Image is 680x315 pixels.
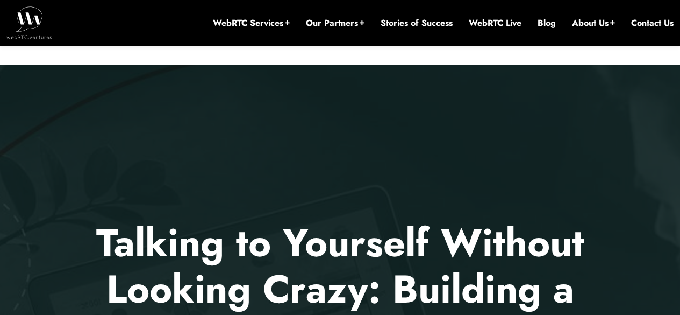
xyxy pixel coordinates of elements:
a: WebRTC Live [469,17,521,29]
a: About Us [572,17,615,29]
a: Our Partners [306,17,364,29]
img: WebRTC.ventures [6,6,52,39]
a: Contact Us [631,17,674,29]
a: Stories of Success [381,17,453,29]
a: Blog [538,17,556,29]
a: WebRTC Services [213,17,290,29]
